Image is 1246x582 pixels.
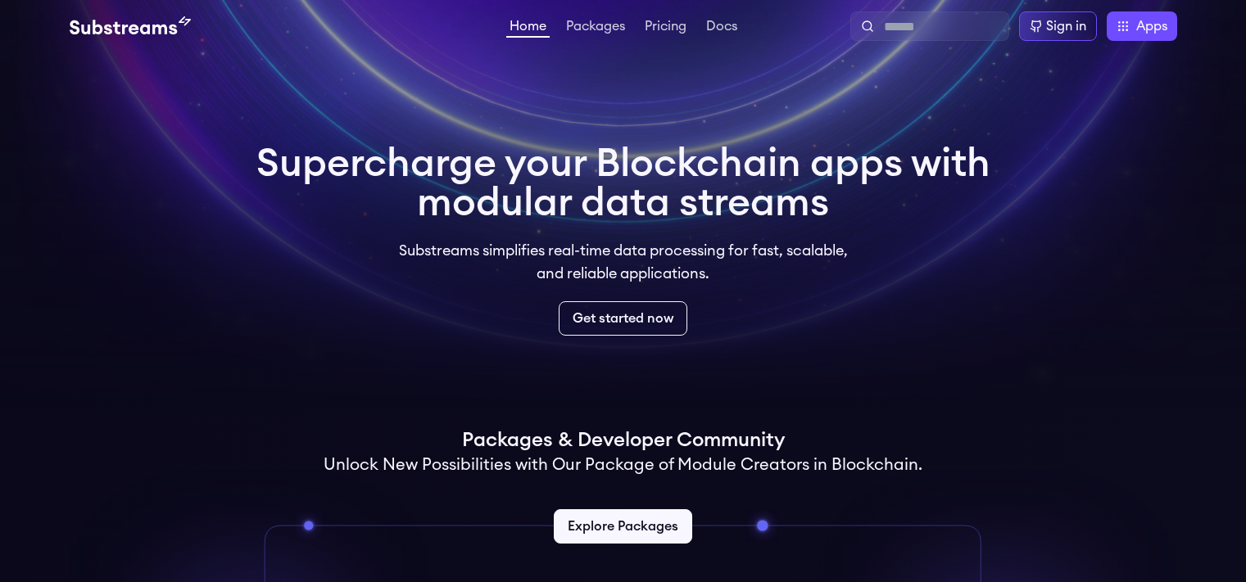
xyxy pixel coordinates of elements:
[387,239,859,285] p: Substreams simplifies real-time data processing for fast, scalable, and reliable applications.
[703,20,741,36] a: Docs
[563,20,628,36] a: Packages
[506,20,550,38] a: Home
[1136,16,1167,36] span: Apps
[324,453,922,476] h2: Unlock New Possibilities with Our Package of Module Creators in Blockchain.
[70,16,191,36] img: Substream's logo
[462,427,785,453] h1: Packages & Developer Community
[1019,11,1097,41] a: Sign in
[641,20,690,36] a: Pricing
[559,301,687,336] a: Get started now
[554,509,692,544] a: Explore Packages
[256,144,990,223] h1: Supercharge your Blockchain apps with modular data streams
[1046,16,1086,36] div: Sign in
